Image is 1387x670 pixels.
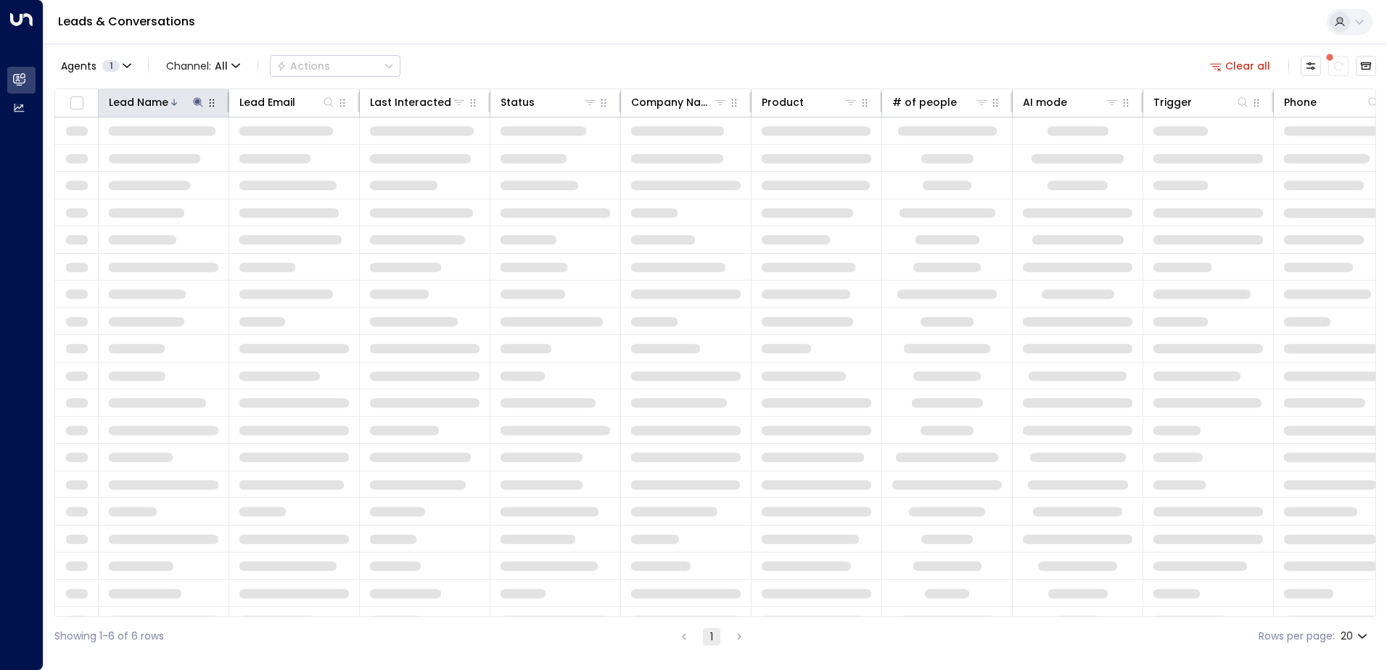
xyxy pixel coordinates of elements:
span: Channel: [160,56,246,76]
div: # of people [892,94,989,111]
div: Lead Name [109,94,205,111]
div: Trigger [1153,94,1192,111]
div: Phone [1284,94,1317,111]
a: Leads & Conversations [58,13,195,30]
div: Status [501,94,597,111]
div: Trigger [1153,94,1250,111]
div: Button group with a nested menu [270,55,400,77]
div: 20 [1341,626,1370,647]
div: Product [762,94,858,111]
div: Status [501,94,535,111]
span: 1 [102,60,120,72]
span: All [215,60,228,72]
div: AI mode [1023,94,1067,111]
div: Showing 1-6 of 6 rows [54,629,164,644]
button: Clear all [1204,56,1277,76]
div: Phone [1284,94,1380,111]
div: Lead Email [239,94,336,111]
button: Channel:All [160,56,246,76]
nav: pagination navigation [675,627,749,645]
div: # of people [892,94,957,111]
div: Actions [276,59,330,73]
button: Archived Leads [1356,56,1376,76]
div: AI mode [1023,94,1119,111]
div: Company Name [631,94,713,111]
div: Last Interacted [370,94,466,111]
button: Agents1 [54,56,136,76]
span: Agents [61,61,96,71]
div: Product [762,94,804,111]
div: Lead Name [109,94,168,111]
button: Customize [1301,56,1321,76]
div: Lead Email [239,94,295,111]
button: page 1 [703,628,720,645]
div: Last Interacted [370,94,451,111]
label: Rows per page: [1259,629,1335,644]
span: There are new threads available. Refresh the grid to view the latest updates. [1328,56,1349,76]
div: Company Name [631,94,728,111]
button: Actions [270,55,400,77]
